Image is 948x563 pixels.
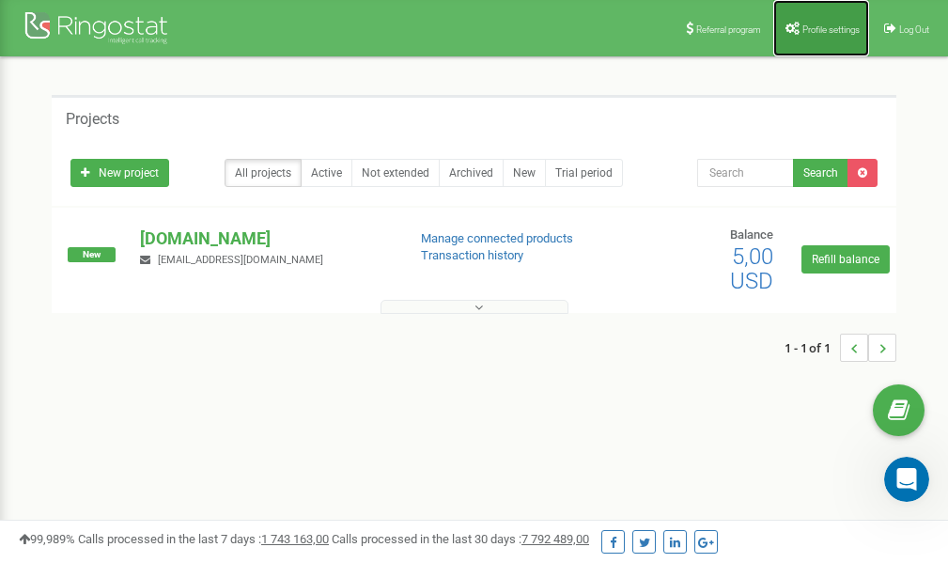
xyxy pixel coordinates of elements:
[68,247,116,262] span: New
[225,159,302,187] a: All projects
[730,227,773,242] span: Balance
[801,245,890,274] a: Refill balance
[785,334,840,362] span: 1 - 1 of 1
[70,159,169,187] a: New project
[802,24,860,35] span: Profile settings
[884,457,929,502] iframe: Intercom live chat
[78,532,329,546] span: Calls processed in the last 7 days :
[503,159,546,187] a: New
[421,231,573,245] a: Manage connected products
[785,315,896,381] nav: ...
[439,159,504,187] a: Archived
[545,159,623,187] a: Trial period
[697,159,794,187] input: Search
[140,227,390,251] p: [DOMAIN_NAME]
[19,532,75,546] span: 99,989%
[66,111,119,128] h5: Projects
[793,159,848,187] button: Search
[696,24,761,35] span: Referral program
[301,159,352,187] a: Active
[730,243,773,294] span: 5,00 USD
[261,532,329,546] u: 1 743 163,00
[351,159,440,187] a: Not extended
[521,532,589,546] u: 7 792 489,00
[158,254,323,266] span: [EMAIL_ADDRESS][DOMAIN_NAME]
[332,532,589,546] span: Calls processed in the last 30 days :
[421,248,523,262] a: Transaction history
[899,24,929,35] span: Log Out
